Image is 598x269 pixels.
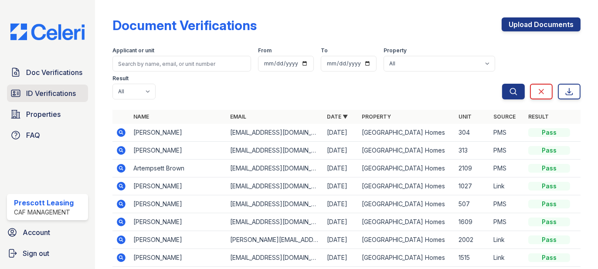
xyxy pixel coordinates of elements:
[3,24,92,40] img: CE_Logo_Blue-a8612792a0a2168367f1c8372b55b34899dd931a85d93a1a3d3e32e68fde9ad4.png
[358,124,455,142] td: [GEOGRAPHIC_DATA] Homes
[528,253,570,262] div: Pass
[358,177,455,195] td: [GEOGRAPHIC_DATA] Homes
[14,208,74,217] div: CAF Management
[490,213,525,231] td: PMS
[528,113,549,120] a: Result
[502,17,581,31] a: Upload Documents
[384,47,407,54] label: Property
[490,124,525,142] td: PMS
[455,160,490,177] td: 2109
[490,249,525,267] td: Link
[490,177,525,195] td: Link
[455,231,490,249] td: 2002
[323,249,358,267] td: [DATE]
[130,124,227,142] td: [PERSON_NAME]
[358,160,455,177] td: [GEOGRAPHIC_DATA] Homes
[321,47,328,54] label: To
[455,142,490,160] td: 313
[112,75,129,82] label: Result
[130,249,227,267] td: [PERSON_NAME]
[528,128,570,137] div: Pass
[130,177,227,195] td: [PERSON_NAME]
[323,195,358,213] td: [DATE]
[14,197,74,208] div: Prescott Leasing
[258,47,272,54] label: From
[7,126,88,144] a: FAQ
[227,213,323,231] td: [EMAIL_ADDRESS][DOMAIN_NAME]
[490,231,525,249] td: Link
[3,224,92,241] a: Account
[227,231,323,249] td: [PERSON_NAME][EMAIL_ADDRESS][DOMAIN_NAME]
[112,56,251,72] input: Search by name, email, or unit number
[455,195,490,213] td: 507
[7,64,88,81] a: Doc Verifications
[130,231,227,249] td: [PERSON_NAME]
[23,227,50,238] span: Account
[112,47,154,54] label: Applicant or unit
[227,142,323,160] td: [EMAIL_ADDRESS][DOMAIN_NAME]
[130,142,227,160] td: [PERSON_NAME]
[323,160,358,177] td: [DATE]
[130,160,227,177] td: Artempsett Brown
[323,213,358,231] td: [DATE]
[528,200,570,208] div: Pass
[227,195,323,213] td: [EMAIL_ADDRESS][DOMAIN_NAME]
[323,124,358,142] td: [DATE]
[227,160,323,177] td: [EMAIL_ADDRESS][DOMAIN_NAME]
[26,109,61,119] span: Properties
[26,67,82,78] span: Doc Verifications
[230,113,246,120] a: Email
[459,113,472,120] a: Unit
[227,249,323,267] td: [EMAIL_ADDRESS][DOMAIN_NAME]
[133,113,149,120] a: Name
[528,218,570,226] div: Pass
[112,17,257,33] div: Document Verifications
[528,182,570,191] div: Pass
[362,113,391,120] a: Property
[490,160,525,177] td: PMS
[227,124,323,142] td: [EMAIL_ADDRESS][DOMAIN_NAME]
[358,231,455,249] td: [GEOGRAPHIC_DATA] Homes
[358,213,455,231] td: [GEOGRAPHIC_DATA] Homes
[3,245,92,262] a: Sign out
[528,164,570,173] div: Pass
[490,195,525,213] td: PMS
[26,88,76,99] span: ID Verifications
[323,142,358,160] td: [DATE]
[130,195,227,213] td: [PERSON_NAME]
[7,85,88,102] a: ID Verifications
[323,231,358,249] td: [DATE]
[493,113,516,120] a: Source
[227,177,323,195] td: [EMAIL_ADDRESS][DOMAIN_NAME]
[323,177,358,195] td: [DATE]
[490,142,525,160] td: PMS
[455,177,490,195] td: 1027
[327,113,348,120] a: Date ▼
[130,213,227,231] td: [PERSON_NAME]
[455,124,490,142] td: 304
[455,213,490,231] td: 1609
[358,195,455,213] td: [GEOGRAPHIC_DATA] Homes
[455,249,490,267] td: 1515
[7,106,88,123] a: Properties
[528,235,570,244] div: Pass
[23,248,49,259] span: Sign out
[528,146,570,155] div: Pass
[358,142,455,160] td: [GEOGRAPHIC_DATA] Homes
[26,130,40,140] span: FAQ
[358,249,455,267] td: [GEOGRAPHIC_DATA] Homes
